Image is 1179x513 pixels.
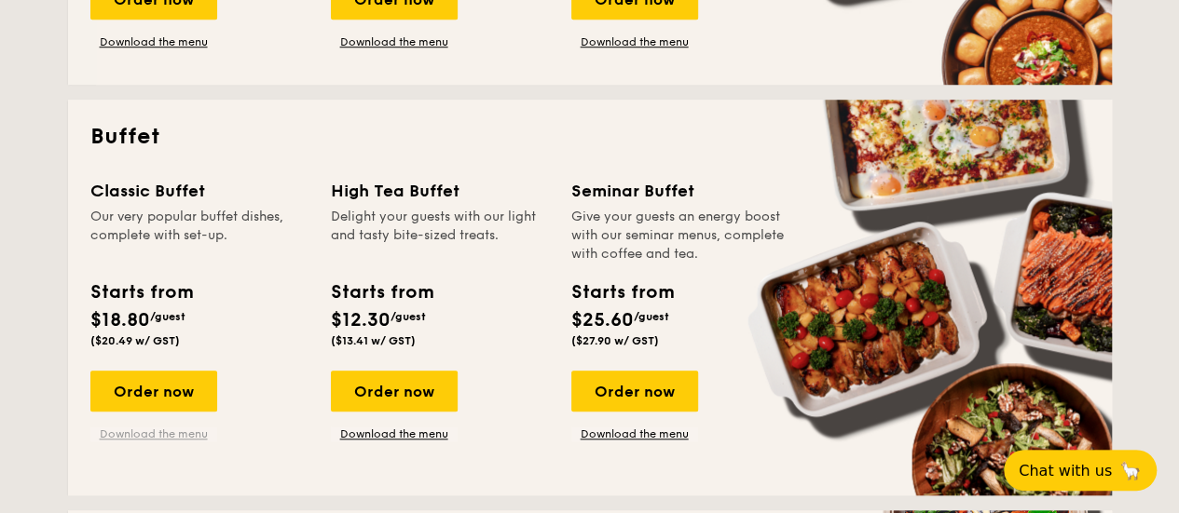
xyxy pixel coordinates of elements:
[331,309,391,331] span: $12.30
[571,278,673,306] div: Starts from
[1019,462,1112,479] span: Chat with us
[90,122,1090,152] h2: Buffet
[331,34,458,49] a: Download the menu
[90,34,217,49] a: Download the menu
[331,334,416,347] span: ($13.41 w/ GST)
[331,278,432,306] div: Starts from
[571,34,698,49] a: Download the menu
[391,310,426,323] span: /guest
[571,371,698,412] div: Order now
[90,426,217,441] a: Download the menu
[90,178,308,204] div: Classic Buffet
[90,208,308,263] div: Our very popular buffet dishes, complete with set-up.
[571,208,789,263] div: Give your guests an energy boost with our seminar menus, complete with coffee and tea.
[1119,460,1142,481] span: 🦙
[90,371,217,412] div: Order now
[571,426,698,441] a: Download the menu
[634,310,669,323] span: /guest
[90,309,150,331] span: $18.80
[331,178,549,204] div: High Tea Buffet
[150,310,185,323] span: /guest
[571,334,659,347] span: ($27.90 w/ GST)
[571,178,789,204] div: Seminar Buffet
[90,278,192,306] div: Starts from
[331,426,458,441] a: Download the menu
[331,208,549,263] div: Delight your guests with our light and tasty bite-sized treats.
[1004,450,1157,491] button: Chat with us🦙
[571,309,634,331] span: $25.60
[331,371,458,412] div: Order now
[90,334,180,347] span: ($20.49 w/ GST)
